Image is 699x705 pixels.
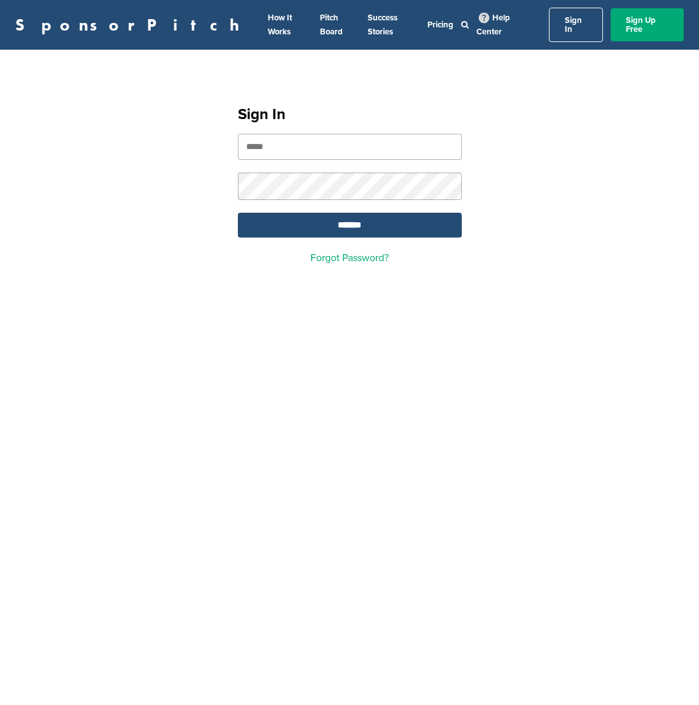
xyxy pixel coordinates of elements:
[476,10,510,39] a: Help Center
[238,103,462,126] h1: Sign In
[549,8,603,42] a: Sign In
[368,13,398,37] a: Success Stories
[427,20,453,30] a: Pricing
[320,13,343,37] a: Pitch Board
[611,8,684,41] a: Sign Up Free
[15,17,247,33] a: SponsorPitch
[268,13,292,37] a: How It Works
[310,252,389,264] a: Forgot Password?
